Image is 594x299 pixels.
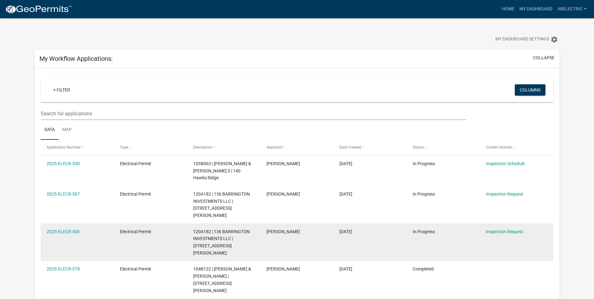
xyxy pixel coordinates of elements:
[413,161,435,166] span: In Progress
[480,140,553,155] datatable-header-cell: Current Activity
[120,229,151,234] span: Electrical Permit
[339,229,352,234] span: 09/09/2025
[550,36,558,43] i: settings
[193,191,250,218] span: 120A182 | 136 BARRINGTON INVESTMENTS LLC | 136 Barrington Hall
[41,140,114,155] datatable-header-cell: Application Number
[533,55,555,61] button: collapse
[120,145,128,149] span: Type
[413,229,435,234] span: In Progress
[515,84,545,96] button: Columns
[490,33,563,45] button: My Dashboard Settingssettings
[47,191,80,197] a: 2025-ELECR-507
[114,140,187,155] datatable-header-cell: Type
[41,120,59,140] a: Data
[266,266,300,271] span: Ben Moore
[333,140,407,155] datatable-header-cell: Date Created
[499,3,517,15] a: Home
[120,191,151,197] span: Electrical Permit
[41,107,466,120] input: Search for applications
[339,266,352,271] span: 07/22/2025
[193,266,251,293] span: 104B122 | TURPIN WILLIAM R & PATRICIA C | 113 Carolyn Court
[47,266,80,271] a: 2025-ELECR-379
[187,140,261,155] datatable-header-cell: Description
[486,145,512,149] span: Current Activity
[517,3,555,15] a: My Dashboard
[193,161,251,181] span: 103B063 | PITTS GREGORY C & AMY S | 140 Hawks Ridge
[266,229,300,234] span: Ben Moore
[266,145,283,149] span: Applicant
[407,140,480,155] datatable-header-cell: Status
[47,145,81,149] span: Application Number
[47,161,80,166] a: 2025-ELECR-530
[39,55,113,62] h5: My Workflow Applications:
[413,145,424,149] span: Status
[266,161,300,166] span: Ben Moore
[339,145,361,149] span: Date Created
[120,266,151,271] span: Electrical Permit
[59,120,75,140] a: Map
[120,161,151,166] span: Electrical Permit
[339,191,352,197] span: 09/09/2025
[555,3,589,15] a: Abelectric
[339,161,352,166] span: 09/16/2025
[48,84,75,96] a: + Filter
[495,36,549,43] span: My Dashboard Settings
[413,266,434,271] span: Completed
[486,161,525,166] a: Inspection Schedule
[266,191,300,197] span: Ben Moore
[193,145,212,149] span: Description
[260,140,333,155] datatable-header-cell: Applicant
[193,229,250,255] span: 120A182 | 136 BARRINGTON INVESTMENTS LLC | 136 Barrington Hall
[47,229,80,234] a: 2025-ELECR-506
[486,191,523,197] a: Inspection Request
[486,229,523,234] a: Inspection Request
[413,191,435,197] span: In Progress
